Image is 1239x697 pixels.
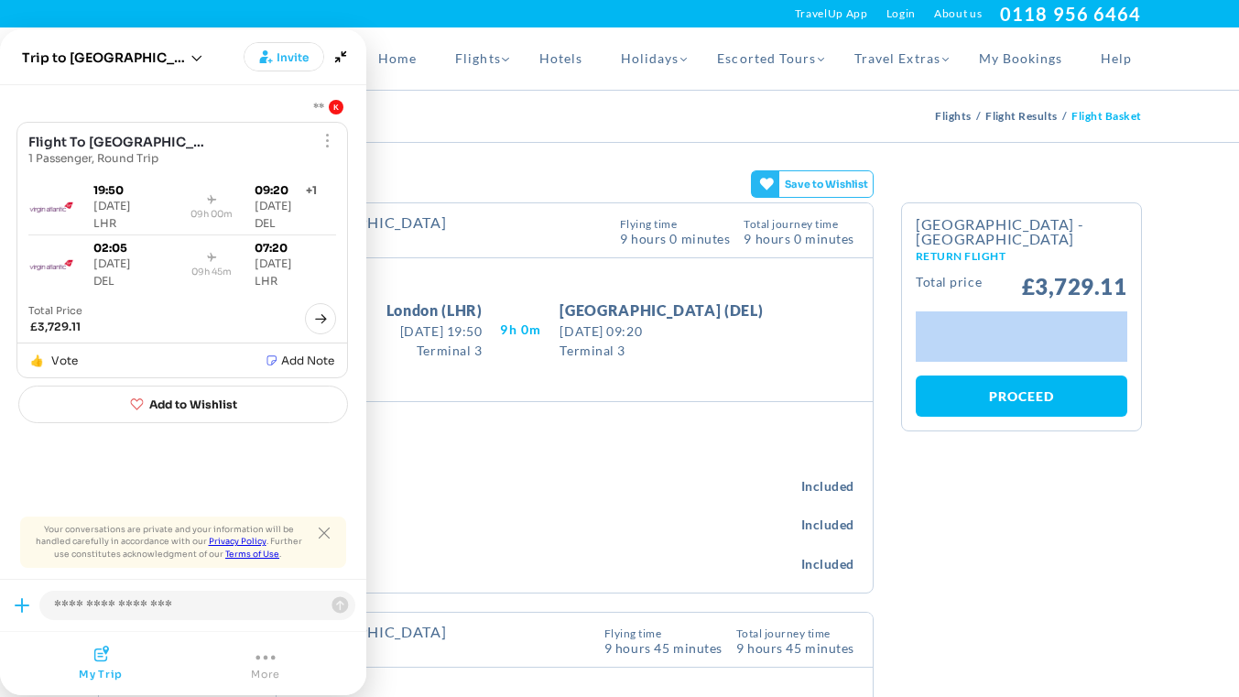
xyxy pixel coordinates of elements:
span: Flying Time [604,628,723,639]
p: 55 x 35 x 25 cm [136,520,801,534]
p: Max weight 23 kg [137,560,801,573]
a: Travel Extras [835,27,960,90]
span: Included [801,477,854,496]
span: Included [801,555,854,573]
h4: 1 cabin bag [136,505,801,521]
h4: 2 checked bag [137,543,801,560]
span: [GEOGRAPHIC_DATA] (DEL) [560,299,763,321]
span: Flying Time [620,219,731,230]
span: 9 hours 45 Minutes [736,639,854,655]
small: Total Price [916,276,982,298]
a: Escorted Tours [698,27,835,90]
span: 9H 0M [500,321,541,339]
iframe: PayPal Message 1 [916,311,1127,357]
span: Total Journey Time [744,219,854,230]
a: Help [1081,27,1141,90]
span: Total Journey Time [736,628,854,639]
a: Flights [935,109,975,123]
span: London (LHR) [386,299,483,321]
gamitee-button: Get your friends' opinions [751,170,875,198]
h2: [GEOGRAPHIC_DATA] - [GEOGRAPHIC_DATA] [916,217,1127,262]
a: Flights [436,27,519,90]
span: 9 hours 0 Minutes [744,230,854,245]
a: Holidays [602,27,698,90]
p: Fits beneath the seat ahead of yours [136,482,801,496]
p: The total baggage included in the price [117,434,855,455]
span: Included [801,516,854,534]
span: 9 Hours 45 Minutes [604,639,723,655]
h4: 1 personal item [136,465,801,482]
span: [DATE] 09:20 [560,321,763,341]
a: Hotels [520,27,602,90]
span: [DATE] 19:50 [386,321,483,341]
a: My Bookings [960,27,1082,90]
span: 9 Hours 0 Minutes [620,230,731,245]
a: Proceed [916,376,1127,417]
a: Flight Results [985,109,1062,123]
li: Flight Basket [1071,91,1141,142]
a: 0118 956 6464 [1000,3,1141,25]
span: Terminal 3 [386,341,483,360]
small: Return Flight [916,251,1127,262]
h4: Included baggage [117,416,855,434]
span: Terminal 3 [560,341,763,360]
span: £3,729.11 [1022,276,1127,298]
a: Home [359,27,436,90]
